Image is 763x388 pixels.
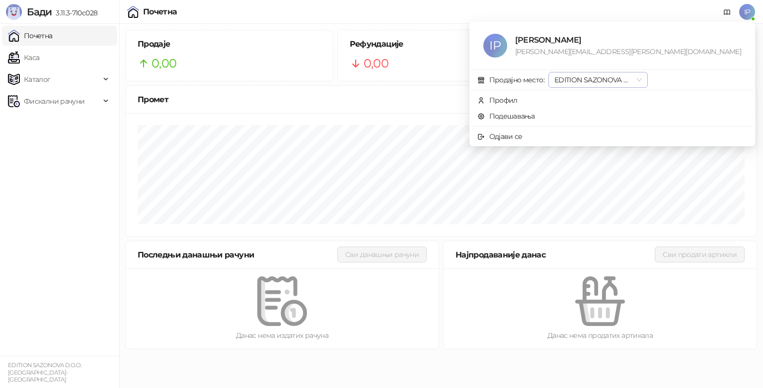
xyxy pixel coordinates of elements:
[459,330,741,341] div: Данас нема продатих артикала
[138,38,321,50] h5: Продаје
[152,54,176,73] span: 0,00
[456,249,655,261] div: Најпродаваније данас
[138,249,337,261] div: Последњи данашњи рачуни
[489,131,523,142] div: Одјави се
[24,91,84,111] span: Фискални рачуни
[24,69,51,89] span: Каталог
[52,8,97,17] span: 3.11.3-710c028
[8,48,39,67] a: Каса
[143,8,177,16] div: Почетна
[515,46,741,57] div: [PERSON_NAME][EMAIL_ADDRESS][PERSON_NAME][DOMAIN_NAME]
[8,26,53,46] a: Почетна
[477,112,535,121] a: Подешавања
[489,95,518,106] div: Профил
[483,34,507,58] span: IP
[739,4,755,20] span: IP
[515,34,741,46] div: [PERSON_NAME]
[719,4,735,20] a: Документација
[142,330,423,341] div: Данас нема издатих рачуна
[364,54,388,73] span: 0,00
[350,38,533,50] h5: Рефундације
[554,72,642,87] span: EDITION SAZONOVA D.O.O. BEOGRAD-VRAČAR
[8,362,81,383] small: EDITION SAZONOVA D.O.O. [GEOGRAPHIC_DATA]-[GEOGRAPHIC_DATA]
[6,4,22,20] img: Logo
[655,247,745,262] button: Сви продати артикли
[27,6,52,18] span: Бади
[138,93,745,106] div: Промет
[337,247,427,262] button: Сви данашњи рачуни
[489,74,544,85] div: Продајно место:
